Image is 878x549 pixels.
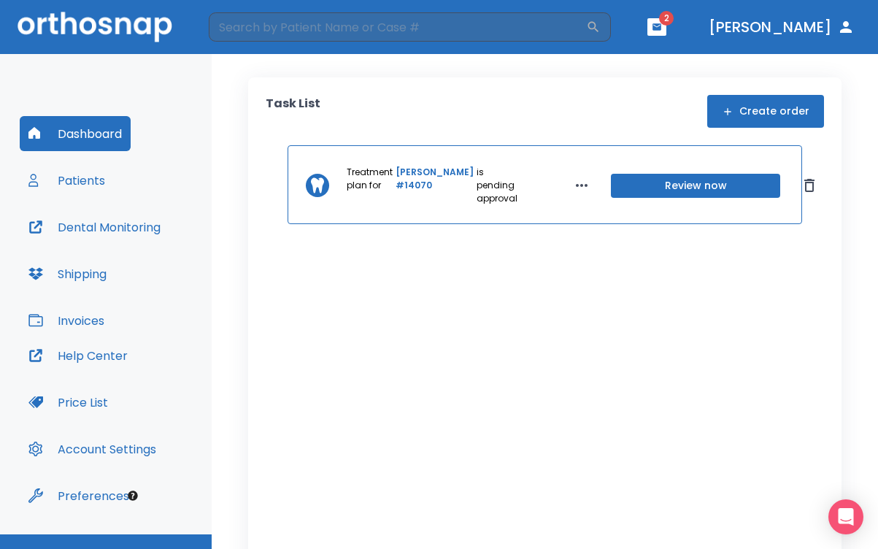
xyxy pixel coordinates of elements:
[126,489,139,502] div: Tooltip anchor
[798,174,821,197] button: Dismiss
[20,116,131,151] button: Dashboard
[20,256,115,291] button: Shipping
[347,166,393,205] p: Treatment plan for
[611,174,780,198] button: Review now
[20,338,136,373] button: Help Center
[20,163,114,198] button: Patients
[703,14,860,40] button: [PERSON_NAME]
[20,431,165,467] button: Account Settings
[707,95,824,128] button: Create order
[659,11,674,26] span: 2
[20,478,138,513] button: Preferences
[20,303,113,338] button: Invoices
[18,12,172,42] img: Orthosnap
[477,166,517,205] p: is pending approval
[828,499,863,534] div: Open Intercom Messenger
[396,166,474,205] a: [PERSON_NAME] #14070
[20,210,169,245] button: Dental Monitoring
[20,385,117,420] button: Price List
[209,12,586,42] input: Search by Patient Name or Case #
[266,95,320,128] p: Task List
